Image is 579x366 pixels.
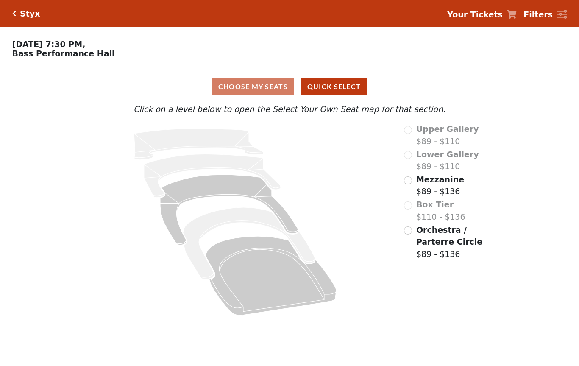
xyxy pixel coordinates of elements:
[20,9,40,19] h5: Styx
[416,224,501,260] label: $89 - $136
[447,8,517,21] a: Your Tickets
[416,148,479,173] label: $89 - $110
[78,103,501,115] p: Click on a level below to open the Select Your Own Seat map for that section.
[416,124,479,134] span: Upper Gallery
[416,173,464,198] label: $89 - $136
[416,123,479,147] label: $89 - $110
[523,8,567,21] a: Filters
[301,78,367,95] button: Quick Select
[206,236,337,315] path: Orchestra / Parterre Circle - Seats Available: 46
[134,129,263,160] path: Upper Gallery - Seats Available: 0
[416,225,482,247] span: Orchestra / Parterre Circle
[416,150,479,159] span: Lower Gallery
[416,198,465,223] label: $110 - $136
[523,10,553,19] strong: Filters
[12,11,16,17] a: Click here to go back to filters
[416,200,454,209] span: Box Tier
[447,10,503,19] strong: Your Tickets
[416,175,464,184] span: Mezzanine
